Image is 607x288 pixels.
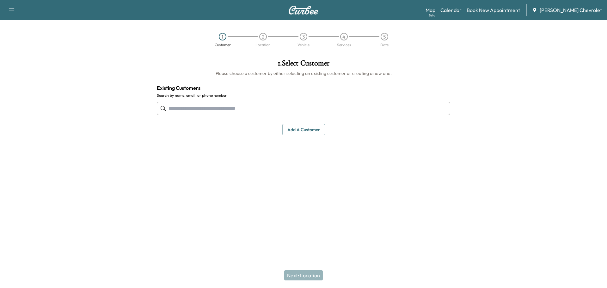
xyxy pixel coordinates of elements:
img: Curbee Logo [288,6,319,15]
div: Location [255,43,271,47]
div: Services [337,43,351,47]
div: 4 [340,33,348,40]
span: [PERSON_NAME] Chevrolet [540,6,602,14]
h1: 1 . Select Customer [157,59,450,70]
div: 2 [259,33,267,40]
div: Date [380,43,389,47]
h6: Please choose a customer by either selecting an existing customer or creating a new one. [157,70,450,77]
a: MapBeta [426,6,435,14]
a: Book New Appointment [467,6,520,14]
div: Beta [429,13,435,18]
label: Search by name, email, or phone number [157,93,450,98]
div: 5 [381,33,388,40]
button: Add a customer [282,124,325,136]
div: Vehicle [297,43,310,47]
div: 3 [300,33,307,40]
h4: Existing Customers [157,84,450,92]
a: Calendar [440,6,462,14]
div: Customer [215,43,231,47]
div: 1 [219,33,226,40]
